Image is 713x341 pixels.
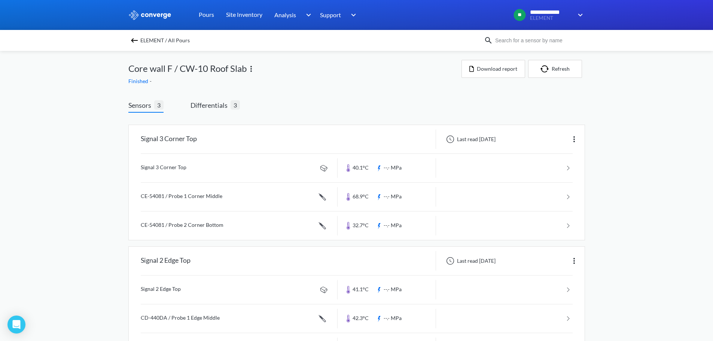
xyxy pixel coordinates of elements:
div: Open Intercom Messenger [7,316,25,334]
button: Refresh [528,60,582,78]
img: logo_ewhite.svg [128,10,172,20]
span: Support [320,10,341,19]
img: more.svg [570,135,579,144]
span: - [150,78,153,84]
span: Differentials [191,100,231,110]
span: ELEMENT / All Pours [140,35,190,46]
div: Last read [DATE] [442,135,498,144]
div: Last read [DATE] [442,256,498,265]
span: Analysis [274,10,296,19]
div: Signal 2 Edge Top [141,251,191,271]
span: Finished [128,78,150,84]
img: backspace.svg [130,36,139,45]
img: more.svg [247,64,256,73]
input: Search for a sensor by name [493,36,583,45]
span: ELEMENT [530,15,573,21]
span: Sensors [128,100,154,110]
span: Core wall F / CW-10 Roof Slab [128,61,247,76]
img: icon-refresh.svg [540,65,552,73]
div: Signal 3 Corner Top [141,130,197,149]
img: downArrow.svg [346,10,358,19]
img: icon-search.svg [484,36,493,45]
button: Download report [461,60,525,78]
span: 3 [231,100,240,110]
img: downArrow.svg [301,10,313,19]
img: more.svg [570,256,579,265]
img: icon-file.svg [469,66,474,72]
img: downArrow.svg [573,10,585,19]
span: 3 [154,100,164,110]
